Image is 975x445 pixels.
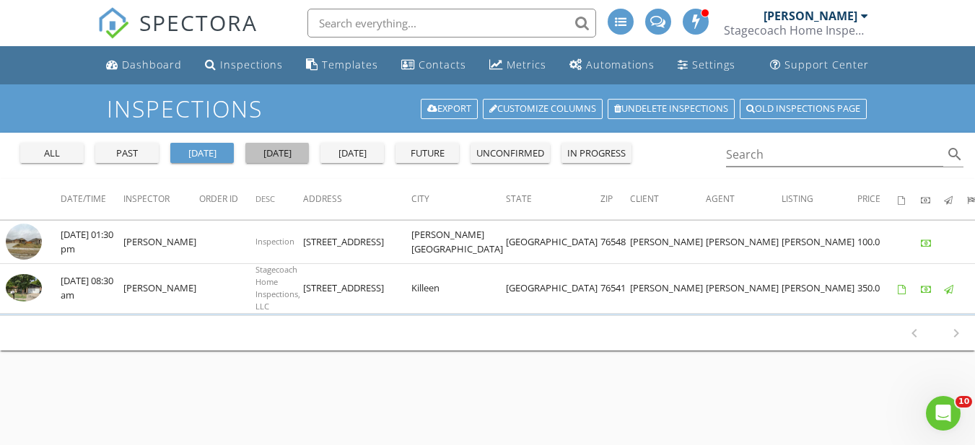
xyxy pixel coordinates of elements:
a: Customize Columns [483,99,603,119]
td: [PERSON_NAME][GEOGRAPHIC_DATA] [411,220,506,264]
button: [DATE] [245,143,309,163]
td: Killeen [411,264,506,313]
span: Agent [706,193,735,205]
td: 350.0 [857,264,898,313]
td: [PERSON_NAME] [123,220,199,264]
div: [DATE] [176,146,228,161]
td: [PERSON_NAME] [782,220,857,264]
a: SPECTORA [97,19,258,50]
td: 76548 [600,220,630,264]
div: Support Center [784,58,869,71]
span: Order ID [199,193,238,205]
button: past [95,143,159,163]
iframe: Intercom live chat [926,396,961,431]
div: Inspections [220,58,283,71]
i: search [946,146,963,163]
input: Search everything... [307,9,596,38]
div: Contacts [419,58,466,71]
div: unconfirmed [476,146,544,161]
img: The Best Home Inspection Software - Spectora [97,7,129,39]
a: Undelete inspections [608,99,735,119]
td: [STREET_ADDRESS] [303,264,411,313]
a: Dashboard [100,52,188,79]
span: Stagecoach Home Inspections, LLC [255,264,300,311]
span: City [411,193,429,205]
span: SPECTORA [139,7,258,38]
button: [DATE] [170,143,234,163]
div: Automations [586,58,655,71]
a: Export [421,99,478,119]
div: past [101,146,153,161]
th: Desc: Not sorted. [255,179,303,219]
div: Stagecoach Home Inspections, LLC [724,23,868,38]
td: [PERSON_NAME] [123,264,199,313]
a: Old inspections page [740,99,867,119]
a: Settings [672,52,741,79]
span: Zip [600,193,613,205]
td: [DATE] 01:30 pm [61,220,123,264]
td: [PERSON_NAME] [706,220,782,264]
a: Support Center [764,52,875,79]
span: Inspection [255,236,294,247]
td: [GEOGRAPHIC_DATA] [506,264,600,313]
td: [PERSON_NAME] [706,264,782,313]
td: [PERSON_NAME] [630,264,706,313]
th: Agreements signed: Not sorted. [898,179,921,219]
button: future [395,143,459,163]
span: Desc [255,193,275,204]
button: all [20,143,84,163]
div: [DATE] [326,146,378,161]
span: Date/Time [61,193,106,205]
td: [DATE] 08:30 am [61,264,123,313]
input: Search [726,143,944,167]
h1: Inspections [107,96,868,121]
td: 100.0 [857,220,898,264]
div: Settings [692,58,735,71]
th: Agent: Not sorted. [706,179,782,219]
th: Inspector: Not sorted. [123,179,199,219]
div: Metrics [507,58,546,71]
span: 10 [956,396,972,407]
a: Automations (Basic) [564,52,660,79]
div: in progress [567,146,626,161]
span: Inspector [123,193,170,205]
a: Templates [300,52,384,79]
td: [GEOGRAPHIC_DATA] [506,220,600,264]
button: in progress [561,143,631,163]
div: [PERSON_NAME] [764,9,857,23]
th: Client: Not sorted. [630,179,706,219]
td: 76541 [600,264,630,313]
th: Paid: Not sorted. [921,179,944,219]
th: Price: Not sorted. [857,179,898,219]
div: Dashboard [122,58,182,71]
button: unconfirmed [471,143,550,163]
th: Zip: Not sorted. [600,179,630,219]
img: 9363547%2Fcover_photos%2Ft85IhAXqogPlfMquhZUk%2Fsmall.9363547-1756309514225 [6,274,42,301]
td: [PERSON_NAME] [630,220,706,264]
td: [STREET_ADDRESS] [303,220,411,264]
img: streetview [6,224,42,260]
th: State: Not sorted. [506,179,600,219]
span: Address [303,193,342,205]
a: Contacts [395,52,472,79]
button: [DATE] [320,143,384,163]
td: [PERSON_NAME] [782,264,857,313]
th: City: Not sorted. [411,179,506,219]
th: Address: Not sorted. [303,179,411,219]
span: Price [857,193,880,205]
span: Client [630,193,659,205]
span: Listing [782,193,813,205]
th: Order ID: Not sorted. [199,179,255,219]
div: [DATE] [251,146,303,161]
span: State [506,193,532,205]
th: Published: Not sorted. [944,179,967,219]
div: all [26,146,78,161]
th: Date/Time: Not sorted. [61,179,123,219]
a: Inspections [199,52,289,79]
th: Listing: Not sorted. [782,179,857,219]
div: future [401,146,453,161]
a: Metrics [484,52,552,79]
div: Templates [322,58,378,71]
